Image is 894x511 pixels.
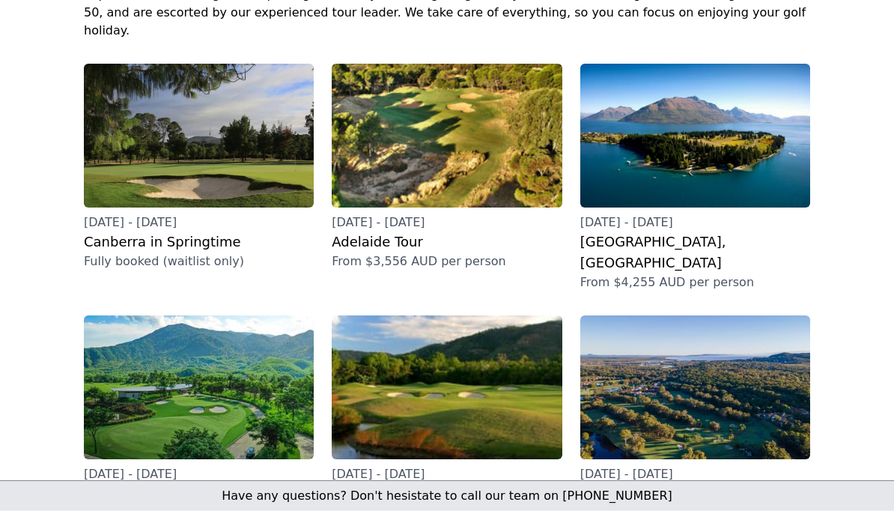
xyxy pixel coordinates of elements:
[332,466,562,484] p: [DATE] - [DATE]
[84,214,314,232] p: [DATE] - [DATE]
[580,466,810,484] p: [DATE] - [DATE]
[332,214,562,232] p: [DATE] - [DATE]
[84,253,314,271] p: Fully booked (waitlist only)
[332,232,562,253] h3: Adelaide Tour
[580,232,810,274] h3: [GEOGRAPHIC_DATA], [GEOGRAPHIC_DATA]
[332,253,562,271] p: From $3,556 AUD per person
[84,64,314,271] a: [DATE] - [DATE]Canberra in SpringtimeFully booked (waitlist only)
[84,466,314,484] p: [DATE] - [DATE]
[84,232,314,253] h3: Canberra in Springtime
[580,274,810,292] p: From $4,255 AUD per person
[580,64,810,292] a: [DATE] - [DATE][GEOGRAPHIC_DATA], [GEOGRAPHIC_DATA]From $4,255 AUD per person
[580,214,810,232] p: [DATE] - [DATE]
[332,64,562,271] a: [DATE] - [DATE]Adelaide TourFrom $3,556 AUD per person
